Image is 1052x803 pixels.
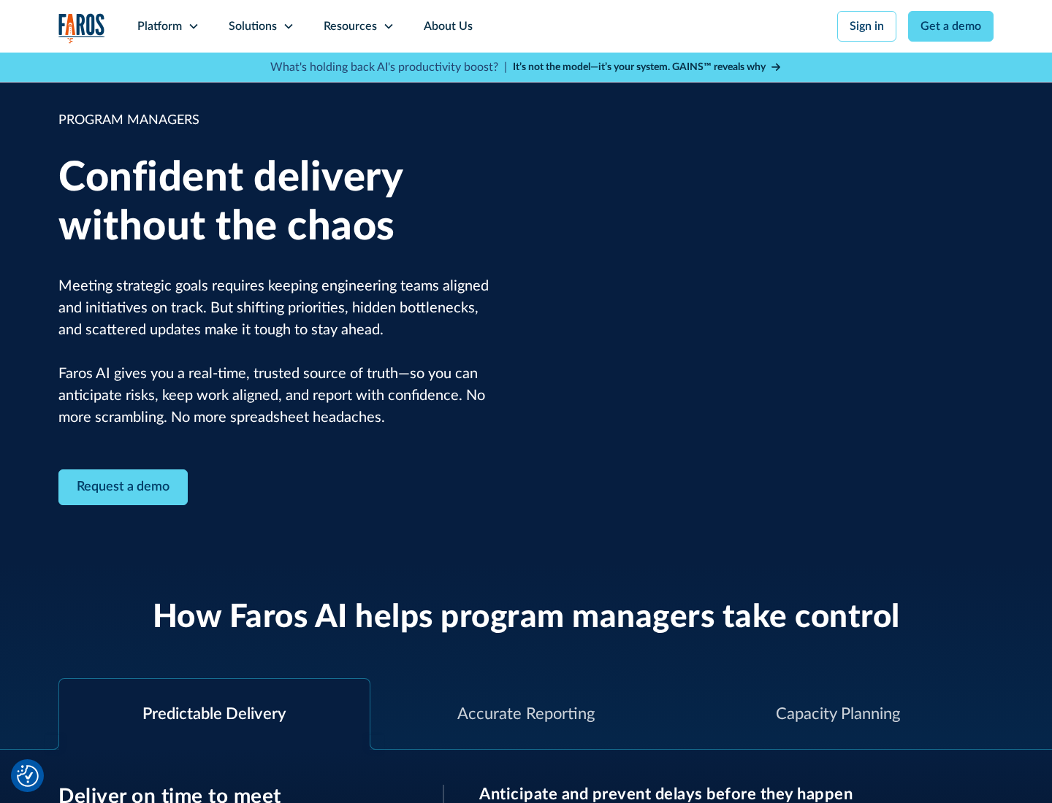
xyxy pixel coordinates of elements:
[142,702,286,726] div: Predictable Delivery
[58,13,105,43] a: home
[457,702,595,726] div: Accurate Reporting
[837,11,896,42] a: Sign in
[58,154,504,252] h1: Confident delivery without the chaos
[270,58,507,76] p: What's holding back AI's productivity boost? |
[513,62,766,72] strong: It’s not the model—it’s your system. GAINS™ reveals why
[776,702,900,726] div: Capacity Planning
[908,11,994,42] a: Get a demo
[58,275,504,429] p: Meeting strategic goals requires keeping engineering teams aligned and initiatives on track. But ...
[229,18,277,35] div: Solutions
[58,111,504,131] div: PROGRAM MANAGERS
[513,60,782,75] a: It’s not the model—it’s your system. GAINS™ reveals why
[153,599,900,637] h2: How Faros AI helps program managers take control
[17,765,39,787] img: Revisit consent button
[58,13,105,43] img: Logo of the analytics and reporting company Faros.
[58,469,188,505] a: Contact Modal
[324,18,377,35] div: Resources
[137,18,182,35] div: Platform
[17,765,39,787] button: Cookie Settings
